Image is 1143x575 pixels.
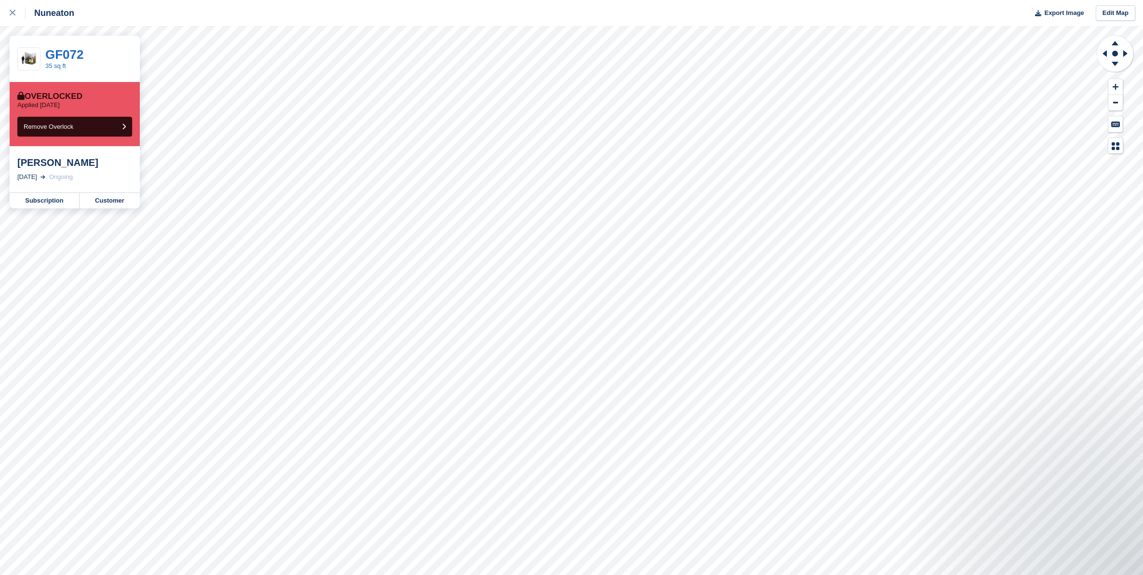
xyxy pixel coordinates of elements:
[45,62,66,69] a: 35 sq ft
[10,193,80,208] a: Subscription
[1108,79,1123,95] button: Zoom In
[17,157,132,168] div: [PERSON_NAME]
[26,7,74,19] div: Nuneaton
[1108,95,1123,111] button: Zoom Out
[18,51,40,68] img: 35-sqft-unit.jpg
[1096,5,1135,21] a: Edit Map
[17,117,132,137] button: Remove Overlock
[40,175,45,179] img: arrow-right-light-icn-cde0832a797a2874e46488d9cf13f60e5c3a73dbe684e267c42b8395dfbc2abf.svg
[17,92,82,101] div: Overlocked
[49,172,73,182] div: Ongoing
[1044,8,1084,18] span: Export Image
[24,123,73,130] span: Remove Overlock
[1108,116,1123,132] button: Keyboard Shortcuts
[17,172,37,182] div: [DATE]
[17,101,60,109] p: Applied [DATE]
[80,193,140,208] a: Customer
[1029,5,1084,21] button: Export Image
[1108,138,1123,154] button: Map Legend
[45,47,84,62] a: GF072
